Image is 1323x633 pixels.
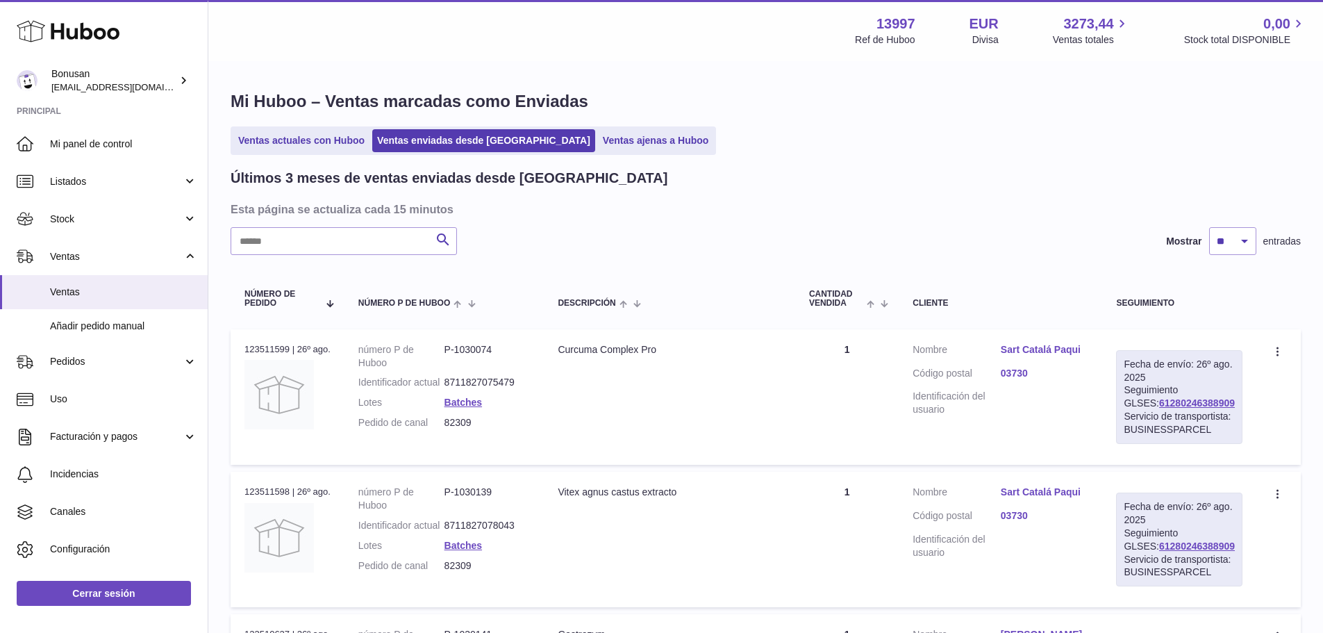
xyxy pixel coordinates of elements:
span: Uso [50,393,197,406]
span: 0,00 [1263,15,1290,33]
label: Mostrar [1166,235,1201,248]
dd: P-1030139 [444,486,531,512]
img: no-photo.jpg [244,503,314,573]
h3: Esta página se actualiza cada 15 minutos [231,202,1297,217]
div: Divisa [972,33,999,47]
td: 1 [795,329,899,465]
div: 123511598 | 26º ago. [244,486,331,498]
div: Curcuma Complex Pro [558,343,781,356]
span: número P de Huboo [358,299,450,308]
div: Bonusan [51,67,176,94]
a: 61280246388909 [1159,541,1235,552]
div: 123511599 | 26º ago. [244,343,331,356]
h1: Mi Huboo – Ventas marcadas como Enviadas [231,90,1301,113]
div: Fecha de envío: 26º ago. 2025 [1124,500,1235,527]
dd: 82309 [444,416,531,429]
dt: Nombre [913,486,1001,502]
a: Ventas actuales con Huboo [233,129,369,152]
span: Descripción [558,299,615,308]
dt: Pedido de canal [358,416,444,429]
span: Pedidos [50,355,183,368]
div: Cliente [913,299,1088,308]
a: Ventas enviadas desde [GEOGRAPHIC_DATA] [372,129,595,152]
dt: Código postal [913,367,1001,384]
span: Ventas [50,286,197,299]
a: Cerrar sesión [17,581,191,606]
span: Stock [50,213,183,226]
dd: 8711827075479 [444,376,531,389]
span: Canales [50,505,197,518]
span: Cantidad vendida [809,290,863,308]
a: Ventas ajenas a Huboo [598,129,714,152]
dd: P-1030074 [444,343,531,370]
a: Batches [444,397,482,408]
span: 3273,44 [1063,15,1113,33]
dt: Identificación del usuario [913,390,1001,416]
dd: 82309 [444,559,531,573]
span: Número de pedido [244,290,318,308]
a: 3273,44 Ventas totales [1053,15,1130,47]
dt: Pedido de canal [358,559,444,573]
span: Mi panel de control [50,138,197,151]
span: Ventas [50,250,183,263]
dd: 8711827078043 [444,519,531,532]
img: info@bonusan.es [17,70,38,91]
span: Configuración [50,543,197,556]
a: Sart Catalá Paqui [1001,343,1089,356]
a: 03730 [1001,367,1089,380]
dt: número P de Huboo [358,486,444,512]
div: Seguimiento GLSES: [1116,350,1242,444]
span: Ventas totales [1053,33,1130,47]
h2: Últimos 3 meses de ventas enviadas desde [GEOGRAPHIC_DATA] [231,169,667,188]
td: 1 [795,472,899,607]
div: Seguimiento [1116,299,1242,308]
div: Vitex agnus castus extracto [558,486,781,499]
div: Servicio de transportista: BUSINESSPARCEL [1124,410,1235,436]
strong: 13997 [876,15,915,33]
div: Servicio de transportista: BUSINESSPARCEL [1124,553,1235,579]
dt: número P de Huboo [358,343,444,370]
dt: Lotes [358,396,444,409]
span: Listados [50,175,183,188]
span: [EMAIL_ADDRESS][DOMAIN_NAME] [51,81,204,92]
img: no-photo.jpg [244,360,314,429]
a: Sart Catalá Paqui [1001,486,1089,499]
a: 03730 [1001,509,1089,523]
span: Añadir pedido manual [50,320,197,333]
span: Incidencias [50,468,197,481]
dt: Lotes [358,539,444,552]
div: Ref de Huboo [855,33,915,47]
span: Facturación y pagos [50,430,183,443]
div: Fecha de envío: 26º ago. 2025 [1124,358,1235,384]
dt: Identificador actual [358,519,444,532]
div: Seguimiento GLSES: [1116,493,1242,586]
span: entradas [1263,235,1301,248]
a: 0,00 Stock total DISPONIBLE [1184,15,1306,47]
strong: EUR [970,15,999,33]
dt: Identificación del usuario [913,533,1001,559]
dt: Código postal [913,509,1001,526]
dt: Nombre [913,343,1001,360]
dt: Identificador actual [358,376,444,389]
a: Batches [444,540,482,551]
a: 61280246388909 [1159,397,1235,409]
span: Stock total DISPONIBLE [1184,33,1306,47]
